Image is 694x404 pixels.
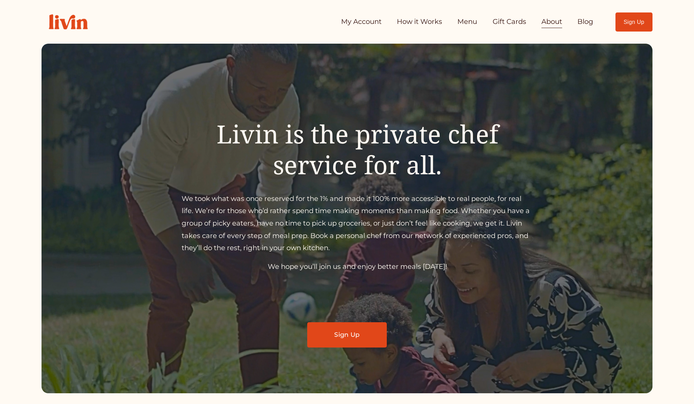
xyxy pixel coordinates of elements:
[182,194,531,252] span: We took what was once reserved for the 1% and made it 100% more accessible to real people, for re...
[217,117,505,182] span: Livin is the private chef service for all.
[457,15,477,29] a: Menu
[42,7,95,37] img: Livin
[268,262,447,271] span: We hope you’ll join us and enjoy better meals [DATE]!
[397,15,442,29] a: How it Works
[341,15,382,29] a: My Account
[307,322,387,348] a: Sign Up
[541,15,562,29] a: About
[493,15,526,29] a: Gift Cards
[615,12,652,32] a: Sign Up
[577,15,593,29] a: Blog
